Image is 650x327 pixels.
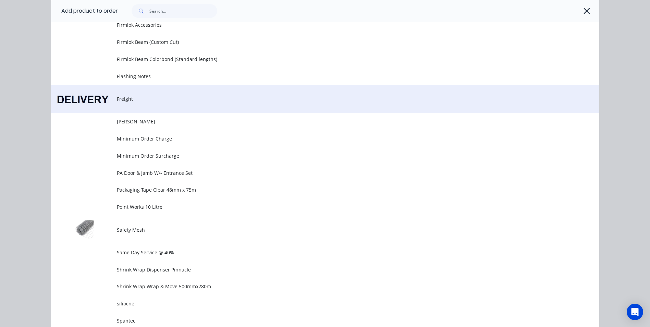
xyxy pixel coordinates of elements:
[117,56,503,63] span: Firmlok Beam Colorbond (Standard lengths)
[117,226,503,233] span: Safety Mesh
[117,169,503,177] span: PA Door & Jamb W/- Entrance Set
[117,21,503,28] span: Firmlok Accessories
[117,317,503,324] span: Spantec
[117,266,503,273] span: Shrink Wrap Dispenser Pinnacle
[117,38,503,46] span: Firmlok Beam (Custom Cut)
[117,95,503,102] span: Freight
[117,300,503,307] span: siliocne
[117,203,503,210] span: Point Works 10 Litre
[117,283,503,290] span: Shrink Wrap Wrap & Move 500mmx280m
[117,135,503,142] span: Minimum Order Charge
[149,4,217,18] input: Search...
[117,73,503,80] span: Flashing Notes
[117,249,503,256] span: Same Day Service @ 40%
[627,304,643,320] div: Open Intercom Messenger
[117,152,503,159] span: Minimum Order Surcharge
[117,118,503,125] span: [PERSON_NAME]
[117,186,503,193] span: Packaging Tape Clear 48mm x 75m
